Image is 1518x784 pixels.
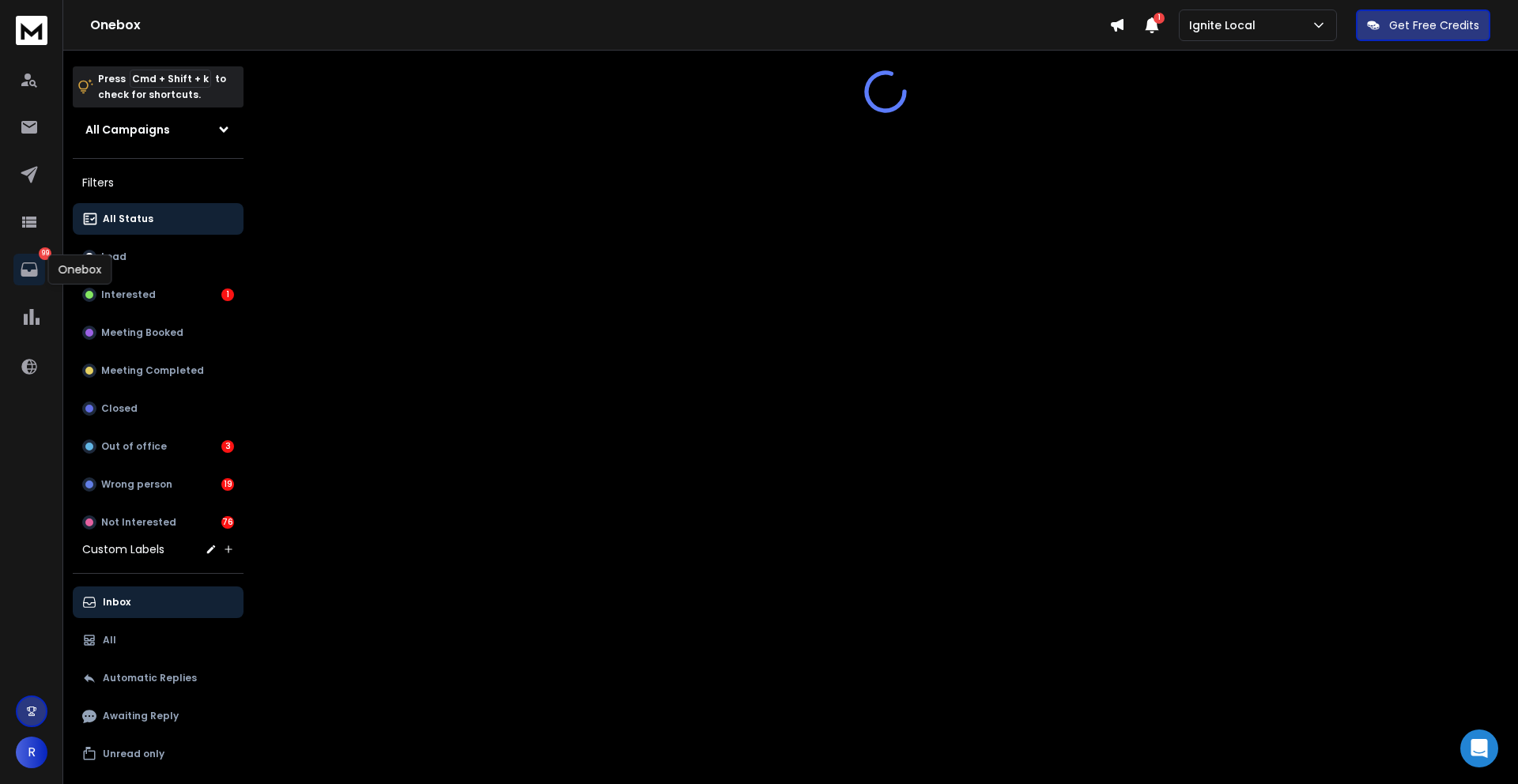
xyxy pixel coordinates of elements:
button: Out of office3 [73,431,244,462]
p: 99 [39,247,51,260]
h3: Custom Labels [82,541,164,557]
button: Meeting Booked [73,317,244,349]
p: Out of office [101,440,167,453]
span: Cmd + Shift + k [130,70,211,88]
p: All [103,634,116,646]
p: Press to check for shortcuts. [98,71,226,103]
button: Interested1 [73,279,244,311]
button: Get Free Credits [1356,9,1490,41]
p: Ignite Local [1189,17,1262,33]
div: Open Intercom Messenger [1460,729,1498,767]
button: Unread only [73,738,244,770]
img: logo [16,16,47,45]
p: Wrong person [101,478,172,491]
button: Closed [73,393,244,424]
h3: Filters [73,171,244,194]
p: Unread only [103,748,164,760]
div: 1 [221,288,234,301]
p: Inbox [103,596,130,609]
div: Onebox [48,254,112,285]
button: All Campaigns [73,114,244,145]
p: Awaiting Reply [103,710,179,722]
button: Automatic Replies [73,662,244,694]
h1: All Campaigns [85,122,170,138]
p: Not Interested [101,516,176,529]
button: Wrong person19 [73,469,244,500]
button: R [16,737,47,768]
button: All Status [73,203,244,235]
p: Automatic Replies [103,672,197,684]
div: 76 [221,516,234,529]
button: Inbox [73,586,244,618]
div: 3 [221,440,234,453]
p: Get Free Credits [1389,17,1479,33]
button: Meeting Completed [73,355,244,386]
p: Closed [101,402,138,415]
p: Meeting Completed [101,364,204,377]
p: Meeting Booked [101,326,183,339]
h1: Onebox [90,16,1109,35]
span: 1 [1154,13,1165,24]
button: Lead [73,241,244,273]
div: 19 [221,478,234,491]
p: All Status [103,213,153,225]
button: Awaiting Reply [73,700,244,732]
a: 99 [13,254,45,285]
p: Interested [101,288,156,301]
p: Lead [101,251,126,263]
button: All [73,624,244,656]
button: Not Interested76 [73,507,244,538]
